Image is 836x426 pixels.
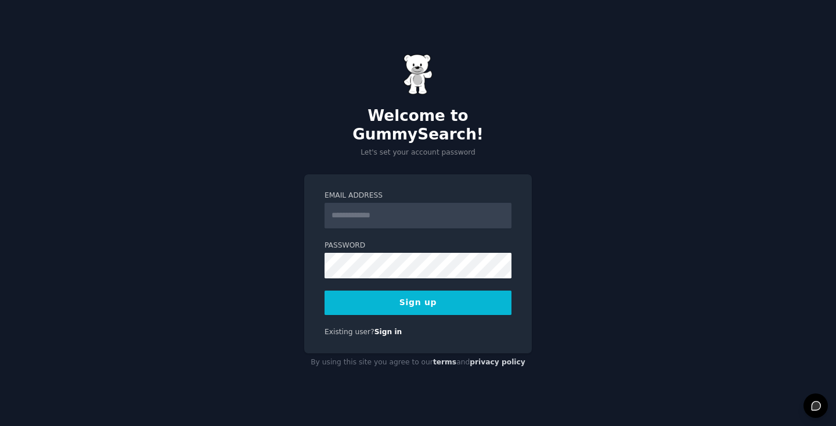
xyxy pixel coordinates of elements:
[304,148,532,158] p: Let's set your account password
[374,328,402,336] a: Sign in
[325,191,511,201] label: Email Address
[403,54,433,95] img: Gummy Bear
[325,291,511,315] button: Sign up
[325,241,511,251] label: Password
[304,107,532,144] h2: Welcome to GummySearch!
[325,328,374,336] span: Existing user?
[470,358,525,366] a: privacy policy
[304,353,532,372] div: By using this site you agree to our and
[433,358,456,366] a: terms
